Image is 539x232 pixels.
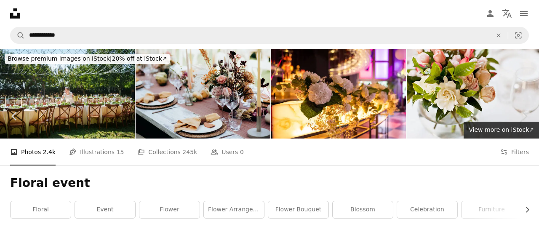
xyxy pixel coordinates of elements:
button: Clear [489,27,508,43]
button: Menu [515,5,532,22]
span: Browse premium images on iStock | [8,55,112,62]
span: 20% off at iStock ↗ [8,55,167,62]
button: Filters [500,139,529,165]
button: Visual search [508,27,528,43]
a: flower [139,201,200,218]
a: flower bouquet [268,201,328,218]
img: party flowers [271,49,406,139]
span: View more on iStock ↗ [469,126,534,133]
a: Log in / Sign up [482,5,499,22]
form: Find visuals sitewide [10,27,529,44]
a: flower arrangement [204,201,264,218]
button: Language [499,5,515,22]
span: 15 [117,147,124,157]
a: furniture [462,201,522,218]
a: event [75,201,135,218]
a: Next [510,76,539,157]
a: Home — Unsplash [10,8,20,19]
a: celebration [397,201,457,218]
a: blossom [333,201,393,218]
button: scroll list to the right [520,201,529,218]
a: View more on iStock↗ [464,122,539,139]
img: Wedding table decoration rustic style [136,49,270,139]
span: 245k [182,147,197,157]
h1: Floral event [10,176,529,191]
a: Collections 245k [137,139,197,165]
a: floral [11,201,71,218]
span: 0 [240,147,244,157]
button: Search Unsplash [11,27,25,43]
a: Illustrations 15 [69,139,124,165]
a: Users 0 [211,139,244,165]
